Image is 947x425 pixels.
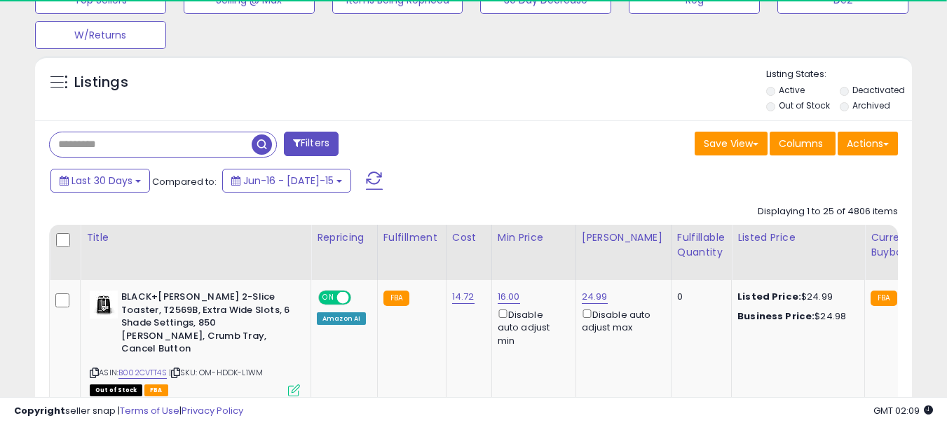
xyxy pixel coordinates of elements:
[71,174,132,188] span: Last 30 Days
[35,21,166,49] button: W/Returns
[758,205,898,218] div: Displaying 1 to 25 of 4806 items
[779,84,805,96] label: Active
[452,230,486,245] div: Cost
[50,169,150,193] button: Last 30 Days
[121,291,292,359] b: BLACK+[PERSON_NAME] 2-Slice Toaster, T2569B, Extra Wide Slots, 6 Shade Settings, 850 [PERSON_NAME...
[871,230,943,260] div: Current Buybox Price
[737,230,859,245] div: Listed Price
[695,132,768,155] button: Save View
[873,404,933,417] span: 2025-08-15 02:09 GMT
[452,290,475,304] a: 14.72
[222,169,351,193] button: Jun-16 - [DATE]-15
[383,291,409,306] small: FBA
[838,132,898,155] button: Actions
[871,291,897,306] small: FBA
[90,291,118,319] img: 31n2RYzJIbL._SL40_.jpg
[737,291,854,303] div: $24.99
[14,405,243,418] div: seller snap | |
[766,68,912,81] p: Listing States:
[770,132,836,155] button: Columns
[349,292,372,304] span: OFF
[852,84,905,96] label: Deactivated
[737,309,815,323] b: Business Price:
[383,230,440,245] div: Fulfillment
[86,230,305,245] div: Title
[243,174,334,188] span: Jun-16 - [DATE]-15
[74,73,128,92] h5: Listings
[14,404,65,417] strong: Copyright
[677,291,721,303] div: 0
[582,230,665,245] div: [PERSON_NAME]
[118,367,167,379] a: B002CVTT4S
[317,230,372,245] div: Repricing
[152,175,217,188] span: Compared to:
[169,367,263,378] span: | SKU: OM-HDDK-L1WM
[737,290,801,303] b: Listed Price:
[317,312,366,325] div: Amazon AI
[582,290,608,304] a: 24.99
[737,310,854,323] div: $24.98
[779,99,830,111] label: Out of Stock
[320,292,337,304] span: ON
[120,404,179,417] a: Terms of Use
[852,99,890,111] label: Archived
[498,307,565,347] div: Disable auto adjust min
[582,307,660,334] div: Disable auto adjust max
[677,230,725,260] div: Fulfillable Quantity
[284,132,339,156] button: Filters
[182,404,243,417] a: Privacy Policy
[779,137,823,151] span: Columns
[498,290,520,304] a: 16.00
[498,230,570,245] div: Min Price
